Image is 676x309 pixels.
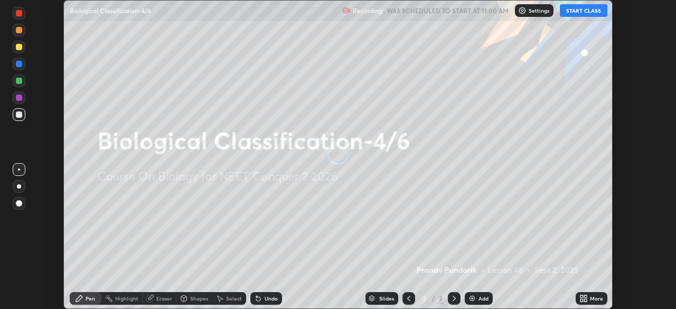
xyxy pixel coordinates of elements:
h5: WAS SCHEDULED TO START AT 11:00 AM [387,6,509,15]
img: add-slide-button [468,294,476,303]
p: Recording [353,7,382,15]
div: / [432,295,435,302]
div: Eraser [156,296,172,301]
p: Biological Classification-4/6 [70,6,151,15]
div: More [590,296,603,301]
div: 2 [437,294,444,303]
img: recording.375f2c34.svg [342,6,351,15]
div: Select [226,296,242,301]
div: 2 [419,295,430,302]
button: START CLASS [560,4,607,17]
div: Slides [379,296,394,301]
div: Shapes [190,296,208,301]
img: class-settings-icons [518,6,527,15]
div: Highlight [115,296,138,301]
div: Pen [86,296,95,301]
div: Add [478,296,489,301]
div: Undo [265,296,278,301]
p: Settings [529,8,549,13]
